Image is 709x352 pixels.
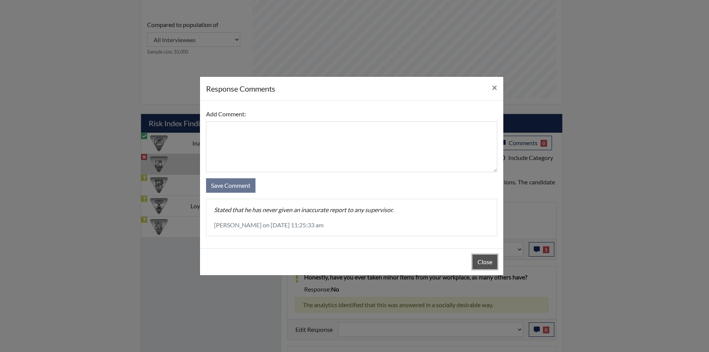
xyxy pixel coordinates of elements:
[206,83,275,94] h5: response Comments
[206,107,246,121] label: Add Comment:
[206,178,255,193] button: Save Comment
[473,255,497,269] button: Close
[492,82,497,93] span: ×
[214,220,489,230] p: [PERSON_NAME] on [DATE] 11:25:33 am
[486,77,503,98] button: Close
[214,205,489,214] p: Stated that he has never given an inaccurate report to any supervisor.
